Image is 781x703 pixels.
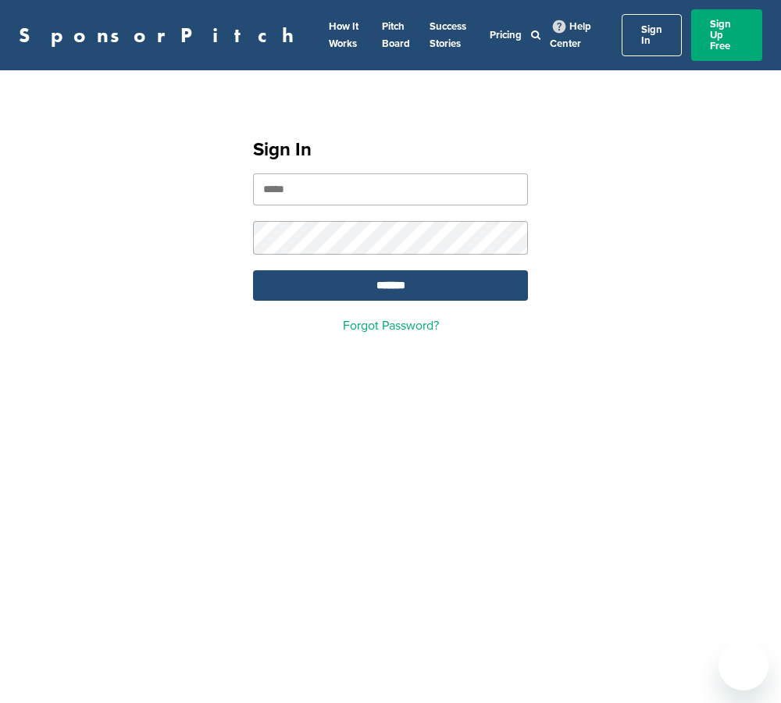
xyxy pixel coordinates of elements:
h1: Sign In [253,136,528,164]
iframe: Button to launch messaging window [719,641,769,691]
a: Help Center [550,17,591,53]
a: How It Works [329,20,358,50]
a: Success Stories [430,20,466,50]
a: Sign Up Free [691,9,762,61]
a: SponsorPitch [19,25,304,45]
a: Sign In [622,14,682,56]
a: Forgot Password? [343,318,439,334]
a: Pitch Board [382,20,410,50]
a: Pricing [490,29,522,41]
